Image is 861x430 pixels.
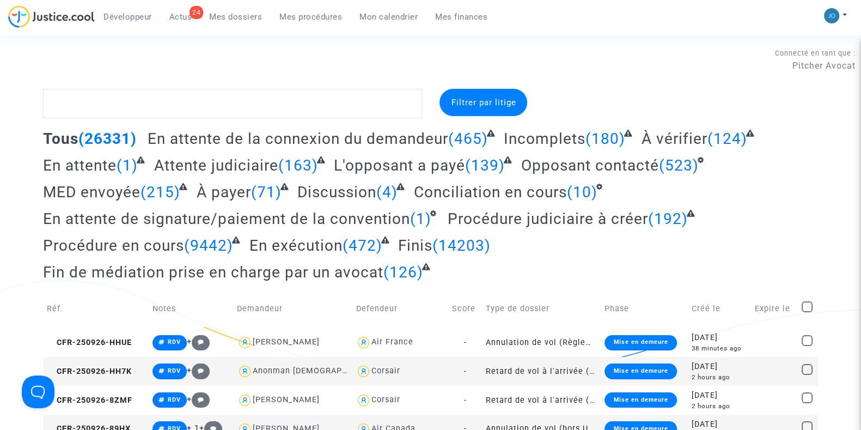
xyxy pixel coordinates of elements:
span: Opposant contacté [521,156,659,174]
span: À payer [197,183,251,201]
div: Anonman [DEMOGRAPHIC_DATA][PERSON_NAME] [253,366,451,376]
span: (26331) [78,130,137,148]
a: Développeur [95,9,161,25]
span: (163) [278,156,318,174]
span: (9442) [184,237,233,255]
span: Procédure en cours [43,237,184,255]
span: Mes procédures [279,12,342,22]
span: En attente de signature/paiement de la convention [43,210,410,228]
span: Mes finances [435,12,487,22]
span: Fin de médiation prise en charge par un avocat [43,263,383,281]
span: (4) [376,183,398,201]
span: Procédure judiciaire à créer [448,210,648,228]
span: Mon calendrier [359,12,418,22]
span: Actus [169,12,192,22]
td: Créé le [688,289,751,328]
span: (523) [659,156,699,174]
iframe: Help Scout Beacon - Open [22,376,54,408]
span: Attente judiciaire [154,156,278,174]
a: Mes dossiers [200,9,271,25]
img: icon-user.svg [237,392,253,408]
span: Développeur [103,12,152,22]
span: (14203) [432,237,491,255]
td: Annulation de vol (Règlement CE n°261/2004) [482,328,601,357]
div: Mise en demeure [604,335,676,350]
span: (10) [567,183,597,201]
span: + [187,366,210,375]
a: Mes finances [426,9,496,25]
td: Demandeur [233,289,352,328]
img: jc-logo.svg [8,5,95,28]
div: [DATE] [692,361,747,373]
span: MED envoyée [43,183,141,201]
span: L'opposant a payé [334,156,465,174]
td: Type de dossier [482,289,601,328]
span: Filtrer par litige [451,98,516,107]
div: 2 hours ago [692,402,747,411]
span: CFR-250926-HH7K [47,367,132,376]
div: Mise en demeure [604,364,676,379]
span: (465) [448,130,488,148]
span: (124) [707,130,747,148]
img: icon-user.svg [237,364,253,379]
span: Finis [398,237,432,255]
span: (126) [383,263,423,281]
td: Retard de vol à l'arrivée (Règlement CE n°261/2004) [482,357,601,386]
a: 24Actus [161,9,201,25]
span: + [187,395,210,404]
span: RDV [168,367,181,374]
div: Domaine [56,64,84,71]
div: Air France [371,337,413,347]
div: Domaine: [DOMAIN_NAME] [28,28,123,37]
img: icon-user.svg [356,392,371,408]
div: 2 hours ago [692,373,747,382]
td: Score [448,289,482,328]
img: icon-user.svg [356,364,371,379]
span: Incomplets [504,130,585,148]
span: Discussion [297,183,376,201]
span: - [464,367,467,376]
div: v 4.0.25 [30,17,53,26]
span: À vérifier [642,130,707,148]
span: CFR-250926-HHUE [47,338,132,347]
td: Réf. [43,289,149,328]
td: Expire le [751,289,798,328]
span: (71) [251,183,282,201]
span: - [464,396,467,405]
td: Retard de vol à l'arrivée (Règlement CE n°261/2004) [482,386,601,415]
span: En attente [43,156,117,174]
span: - [464,338,467,347]
span: (139) [465,156,505,174]
a: Mon calendrier [351,9,426,25]
div: [PERSON_NAME] [253,395,320,404]
div: 24 [190,6,203,19]
span: (192) [648,210,688,228]
span: (180) [585,130,625,148]
span: Connecté en tant que : [775,49,856,57]
img: 45a793c8596a0d21866ab9c5374b5e4b [824,8,839,23]
span: RDV [168,338,181,346]
img: tab_keywords_by_traffic_grey.svg [124,63,132,72]
img: icon-user.svg [356,335,371,350]
div: Corsair [371,395,400,404]
span: (1) [117,156,138,174]
td: Phase [601,289,688,328]
span: Tous [43,130,78,148]
span: (472) [343,237,382,255]
div: Mots-clés [136,64,167,71]
td: Notes [149,289,233,328]
div: [DATE] [692,332,747,344]
span: (215) [141,183,180,201]
a: Mes procédures [271,9,351,25]
span: CFR-250926-8ZMF [47,396,132,405]
span: Conciliation en cours [414,183,567,201]
span: En exécution [249,237,343,255]
img: logo_orange.svg [17,17,26,26]
img: website_grey.svg [17,28,26,37]
span: RDV [168,396,181,403]
div: 38 minutes ago [692,344,747,353]
span: Mes dossiers [209,12,262,22]
div: [PERSON_NAME] [253,337,320,347]
div: [DATE] [692,390,747,402]
img: tab_domain_overview_orange.svg [44,63,53,72]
